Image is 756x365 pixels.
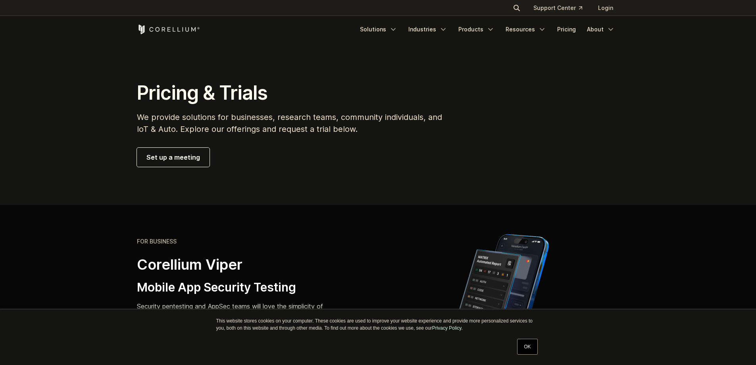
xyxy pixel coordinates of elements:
[501,22,551,37] a: Resources
[552,22,581,37] a: Pricing
[146,153,200,162] span: Set up a meeting
[216,317,540,332] p: This website stores cookies on your computer. These cookies are used to improve your website expe...
[517,339,537,355] a: OK
[527,1,589,15] a: Support Center
[510,1,524,15] button: Search
[137,238,177,245] h6: FOR BUSINESS
[355,22,619,37] div: Navigation Menu
[137,301,340,330] p: Security pentesting and AppSec teams will love the simplicity of automated report generation comb...
[137,25,200,34] a: Corellium Home
[592,1,619,15] a: Login
[137,111,453,135] p: We provide solutions for businesses, research teams, community individuals, and IoT & Auto. Explo...
[582,22,619,37] a: About
[137,148,210,167] a: Set up a meeting
[503,1,619,15] div: Navigation Menu
[432,325,463,331] a: Privacy Policy.
[137,81,453,105] h1: Pricing & Trials
[137,280,340,295] h3: Mobile App Security Testing
[137,256,340,274] h2: Corellium Viper
[454,22,499,37] a: Products
[355,22,402,37] a: Solutions
[404,22,452,37] a: Industries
